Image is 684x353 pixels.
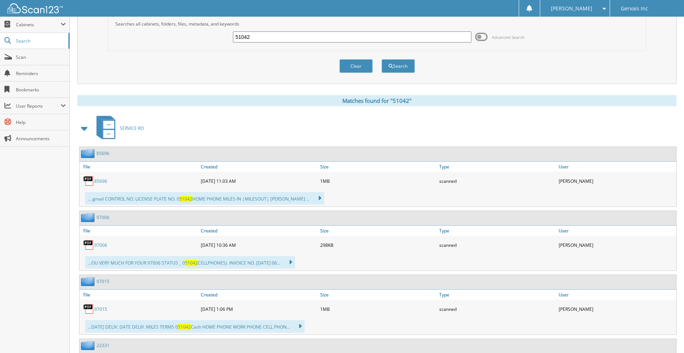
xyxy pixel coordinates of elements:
div: 1MB [318,302,438,316]
a: SERVICE RO [92,114,144,143]
a: 85696 [96,150,109,157]
button: Search [382,59,415,73]
span: 51042 [179,196,192,202]
div: [DATE] 1:06 PM [199,302,318,316]
a: Created [199,226,318,236]
a: Type [437,226,557,236]
img: PDF.png [83,175,94,186]
a: 97015 [96,278,109,285]
span: Bookmarks [16,87,66,93]
div: Searches all cabinets, folders, files, metadata, and keywords [112,21,642,27]
a: 97006 [96,214,109,221]
div: [DATE] 10:36 AM [199,238,318,252]
img: PDF.png [83,239,94,251]
a: Created [199,290,318,300]
span: Search [16,38,65,44]
span: [PERSON_NAME] [551,6,592,11]
a: Type [437,162,557,172]
img: scan123-logo-white.svg [7,3,63,13]
img: folder2.png [81,213,96,222]
span: 51042 [185,260,198,266]
span: Gervais Inc [621,6,648,11]
img: folder2.png [81,277,96,286]
a: Created [199,162,318,172]
img: folder2.png [81,341,96,350]
a: File [79,162,199,172]
div: scanned [437,302,557,316]
span: 51042 [178,324,191,330]
a: User [557,162,676,172]
a: 85696 [94,178,107,184]
a: File [79,290,199,300]
img: folder2.png [81,149,96,158]
div: ...OU VERY MUCH FOR YOUR 97006 STATUS _ 0 CELLPHONES). INVOICE NO. [DATE] 06... [85,256,295,269]
div: [PERSON_NAME] [557,302,676,316]
div: 298KB [318,238,438,252]
a: 22331 [96,342,109,349]
button: Clear [339,59,373,73]
div: ...DATE] DELIV. DATE DELIV. MILES TERMS 0 Cash HOME PHONE WORK PHONE CELL PHON... [85,320,305,333]
a: Size [318,162,438,172]
span: Scan [16,54,66,60]
a: Type [437,290,557,300]
span: Advanced Search [492,34,525,40]
a: Size [318,290,438,300]
span: Help [16,119,66,125]
span: Reminders [16,70,66,77]
span: SERVICE RO [120,125,144,131]
span: Cabinets [16,21,61,28]
div: Matches found for "51042" [77,95,677,106]
a: Size [318,226,438,236]
a: 97015 [94,306,107,312]
span: Announcements [16,135,66,142]
div: [DATE] 11:03 AM [199,174,318,188]
div: 1MB [318,174,438,188]
div: ... gmail CONTROL NO. LICENSE PLATE NO. 0 HOME PHONE MILES IN |MILESOUT| [PERSON_NAME] ... [85,192,324,205]
a: File [79,226,199,236]
div: [PERSON_NAME] [557,174,676,188]
a: User [557,290,676,300]
div: scanned [437,174,557,188]
span: User Reports [16,103,61,109]
img: PDF.png [83,303,94,315]
div: [PERSON_NAME] [557,238,676,252]
iframe: Chat Widget [647,317,684,353]
a: User [557,226,676,236]
div: scanned [437,238,557,252]
a: 97006 [94,242,107,248]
